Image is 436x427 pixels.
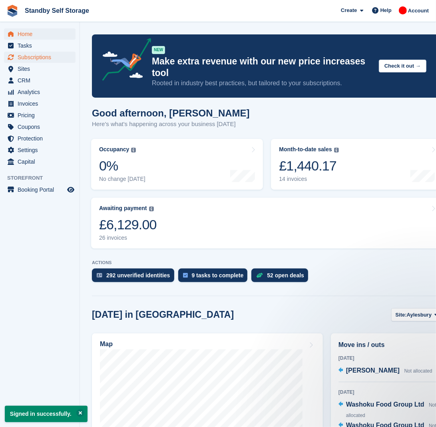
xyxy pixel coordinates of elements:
[4,28,76,40] a: menu
[18,40,66,51] span: Tasks
[66,185,76,194] a: Preview store
[18,63,66,74] span: Sites
[92,269,178,286] a: 292 unverified identities
[99,217,157,233] div: £6,129.00
[380,6,392,14] span: Help
[267,272,304,279] div: 52 open deals
[92,108,250,118] h1: Good afternoon, [PERSON_NAME]
[4,156,76,167] a: menu
[18,52,66,63] span: Subscriptions
[18,110,66,121] span: Pricing
[99,235,157,241] div: 26 invoices
[92,120,250,129] p: Here's what's happening across your business [DATE]
[4,98,76,109] a: menu
[279,158,338,174] div: £1,440.17
[379,60,426,73] button: Check it out →
[4,52,76,63] a: menu
[4,133,76,144] a: menu
[4,40,76,51] a: menu
[279,176,338,182] div: 14 invoices
[178,269,252,286] a: 9 tasks to complete
[18,133,66,144] span: Protection
[152,56,372,79] p: Make extra revenue with our new price increases tool
[152,79,372,88] p: Rooted in industry best practices, but tailored to your subscriptions.
[100,341,113,348] h2: Map
[279,146,332,153] div: Month-to-date sales
[18,75,66,86] span: CRM
[92,309,234,320] h2: [DATE] in [GEOGRAPHIC_DATA]
[346,401,424,408] span: Washoku Food Group Ltd
[4,121,76,132] a: menu
[4,110,76,121] a: menu
[396,311,407,319] span: Site:
[5,406,88,422] p: Signed in successfully.
[334,148,339,152] img: icon-info-grey-7440780725fd019a000dd9b08b2336e03edf1995a4989e88bcd33f0948082b44.svg
[18,184,66,195] span: Booking Portal
[18,98,66,109] span: Invoices
[96,38,151,84] img: price-adjustments-announcement-icon-8257ccfd72463d97f412b2fc003d46551f7dbcb40ab6d574587a9cd5c0d94...
[149,206,154,211] img: icon-info-grey-7440780725fd019a000dd9b08b2336e03edf1995a4989e88bcd33f0948082b44.svg
[18,86,66,98] span: Analytics
[106,272,170,279] div: 292 unverified identities
[407,311,432,319] span: Aylesbury
[399,6,407,14] img: Aaron Winter
[97,273,102,278] img: verify_identity-adf6edd0f0f0b5bbfe63781bf79b02c33cf7c696d77639b501bdc392416b5a36.svg
[404,368,432,374] span: Not allocated
[408,7,429,15] span: Account
[99,158,145,174] div: 0%
[91,139,263,190] a: Occupancy 0% No change [DATE]
[99,176,145,182] div: No change [DATE]
[18,121,66,132] span: Coupons
[99,205,147,212] div: Awaiting payment
[152,46,165,54] div: NEW
[4,184,76,195] a: menu
[256,273,263,278] img: deal-1b604bf984904fb50ccaf53a9ad4b4a5d6e5aea283cecdc64d6e3604feb123c2.svg
[6,5,18,17] img: stora-icon-8386f47178a22dfd0bd8f6a31ec36ba5ce8667c1dd55bd0f319d3a0aa187defe.svg
[7,174,80,182] span: Storefront
[192,272,244,279] div: 9 tasks to complete
[4,86,76,98] a: menu
[346,367,400,374] span: [PERSON_NAME]
[131,148,136,152] img: icon-info-grey-7440780725fd019a000dd9b08b2336e03edf1995a4989e88bcd33f0948082b44.svg
[183,273,188,278] img: task-75834270c22a3079a89374b754ae025e5fb1db73e45f91037f5363f120a921f8.svg
[22,4,92,17] a: Standby Self Storage
[4,63,76,74] a: menu
[18,144,66,156] span: Settings
[18,156,66,167] span: Capital
[251,269,312,286] a: 52 open deals
[18,28,66,40] span: Home
[4,75,76,86] a: menu
[338,366,432,376] a: [PERSON_NAME] Not allocated
[341,6,357,14] span: Create
[4,144,76,156] a: menu
[99,146,129,153] div: Occupancy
